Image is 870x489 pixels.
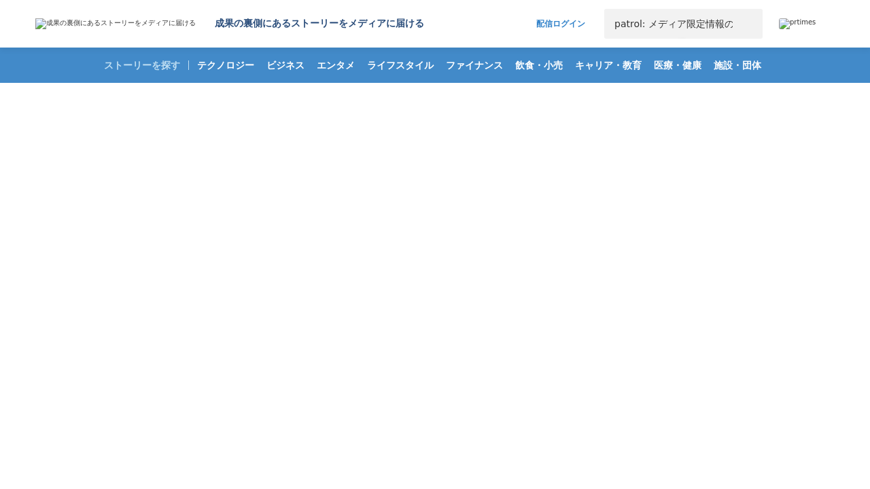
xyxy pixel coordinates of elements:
[311,48,360,83] a: エンタメ
[708,59,767,71] span: 施設・団体
[362,59,439,71] span: ライフスタイル
[192,59,260,71] span: テクノロジー
[35,18,196,29] img: 成果の裏側にあるストーリーをメディアに届ける
[648,59,707,71] span: 医療・健康
[215,18,424,30] h1: 成果の裏側にあるストーリーをメディアに届ける
[604,9,733,39] input: キーワードで検索
[510,59,568,71] span: 飲食・小売
[192,48,260,83] a: テクノロジー
[648,48,707,83] a: 医療・健康
[523,9,599,39] a: 配信ログイン
[261,59,310,71] span: ビジネス
[510,48,568,83] a: 飲食・小売
[440,59,508,71] span: ファイナンス
[708,48,767,83] a: 施設・団体
[35,18,424,30] a: 成果の裏側にあるストーリーをメディアに届ける 成果の裏側にあるストーリーをメディアに届ける
[311,59,360,71] span: エンタメ
[440,48,508,83] a: ファイナンス
[733,9,763,39] button: 検索
[779,18,835,29] a: prtimes
[570,48,647,83] a: キャリア・教育
[570,59,647,71] span: キャリア・教育
[779,18,816,29] img: prtimes
[362,48,439,83] a: ライフスタイル
[261,48,310,83] a: ビジネス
